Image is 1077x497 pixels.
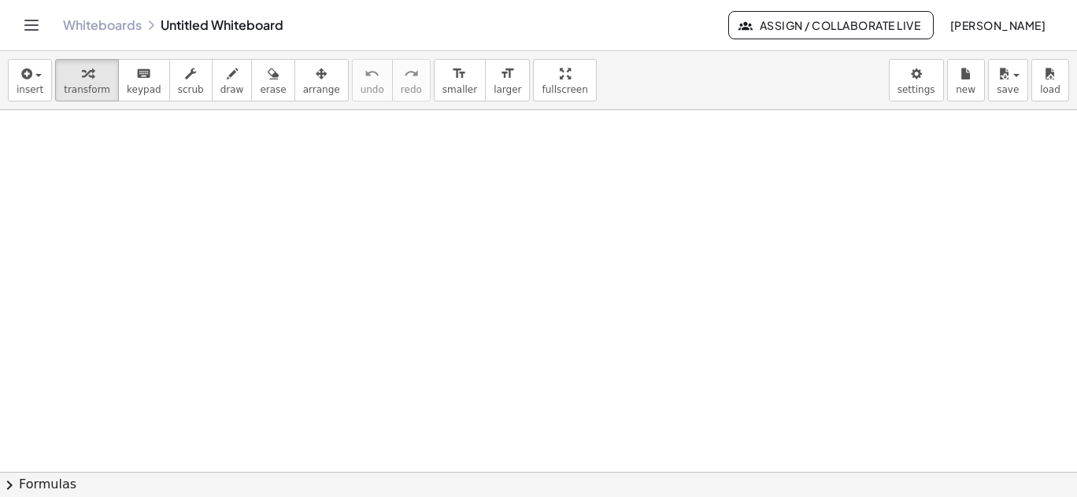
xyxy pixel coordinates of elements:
[442,84,477,95] span: smaller
[55,59,119,101] button: transform
[937,11,1058,39] button: [PERSON_NAME]
[1031,59,1069,101] button: load
[452,64,467,83] i: format_size
[494,84,521,95] span: larger
[251,59,294,101] button: erase
[212,59,253,101] button: draw
[136,64,151,83] i: keyboard
[949,18,1046,32] span: [PERSON_NAME]
[533,59,596,101] button: fullscreen
[8,59,52,101] button: insert
[178,84,204,95] span: scrub
[303,84,340,95] span: arrange
[988,59,1028,101] button: save
[352,59,393,101] button: undoundo
[294,59,349,101] button: arrange
[220,84,244,95] span: draw
[434,59,486,101] button: format_sizesmaller
[485,59,530,101] button: format_sizelarger
[947,59,985,101] button: new
[63,17,142,33] a: Whiteboards
[889,59,944,101] button: settings
[1040,84,1060,95] span: load
[361,84,384,95] span: undo
[897,84,935,95] span: settings
[260,84,286,95] span: erase
[728,11,934,39] button: Assign / Collaborate Live
[19,13,44,38] button: Toggle navigation
[392,59,431,101] button: redoredo
[64,84,110,95] span: transform
[404,64,419,83] i: redo
[118,59,170,101] button: keyboardkeypad
[127,84,161,95] span: keypad
[542,84,587,95] span: fullscreen
[500,64,515,83] i: format_size
[956,84,975,95] span: new
[742,18,920,32] span: Assign / Collaborate Live
[401,84,422,95] span: redo
[365,64,379,83] i: undo
[17,84,43,95] span: insert
[169,59,213,101] button: scrub
[997,84,1019,95] span: save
